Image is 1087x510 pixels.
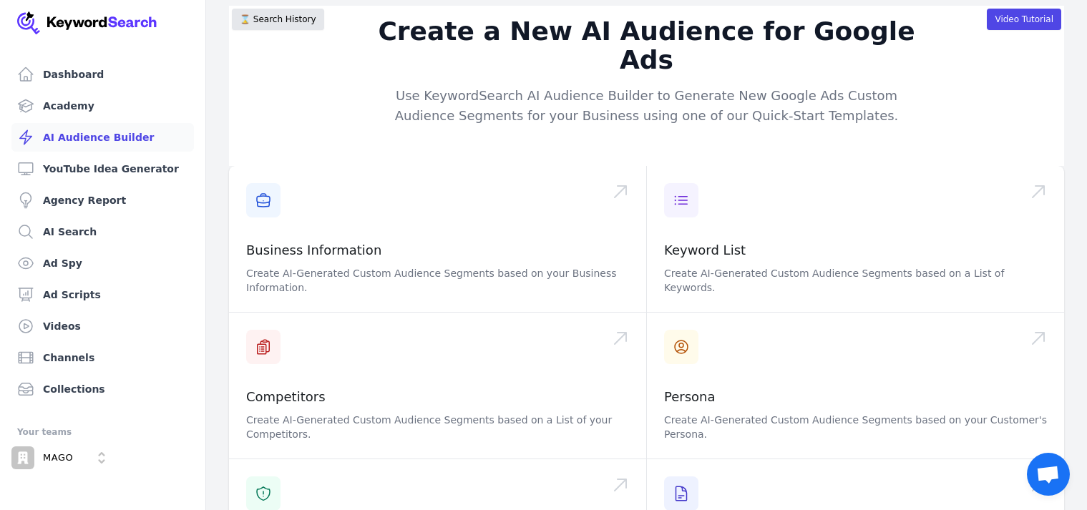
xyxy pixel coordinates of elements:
img: MAGO [11,446,34,469]
a: Persona [664,389,716,404]
button: Open organization switcher [11,446,113,469]
a: Ad Scripts [11,280,194,309]
a: Competitors [246,389,326,404]
a: Dashboard [11,60,194,89]
a: AI Search [11,217,194,246]
button: Video Tutorial [987,9,1061,30]
div: Your teams [17,423,188,441]
a: AI Audience Builder [11,123,194,152]
p: MAGO [43,451,73,464]
a: Ad Spy [11,249,194,278]
a: Agency Report [11,186,194,215]
img: Your Company [17,11,157,34]
a: Channels [11,343,194,372]
a: Keyword List [664,242,746,258]
a: YouTube Idea Generator [11,155,194,183]
h2: Create a New AI Audience for Google Ads [372,17,922,74]
p: Use KeywordSearch AI Audience Builder to Generate New Google Ads Custom Audience Segments for you... [372,86,922,126]
a: Collections [11,375,194,403]
a: Academy [11,92,194,120]
a: Videos [11,312,194,340]
a: Open chat [1027,453,1070,496]
button: ⌛️ Search History [232,9,324,30]
a: Business Information [246,242,381,258]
